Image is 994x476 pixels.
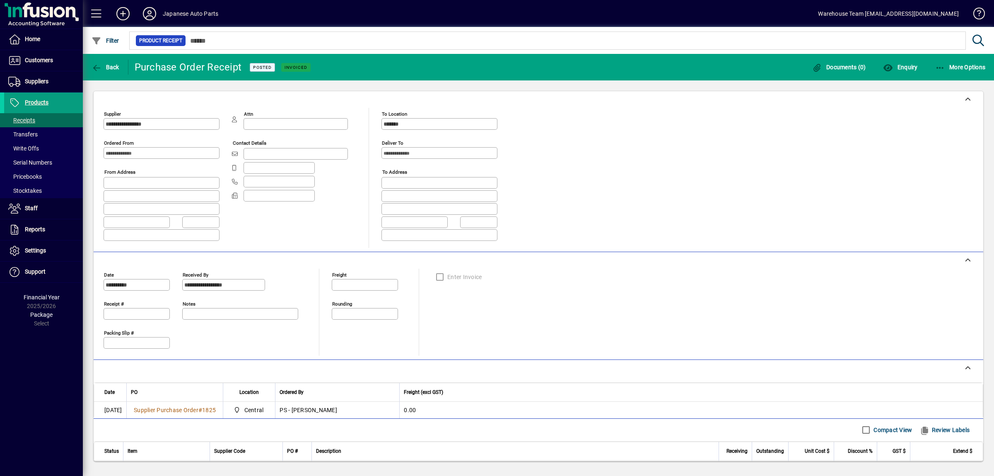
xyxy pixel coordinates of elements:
[25,99,48,106] span: Products
[4,71,83,92] a: Suppliers
[967,2,984,29] a: Knowledge Base
[726,447,748,456] span: Receiving
[4,155,83,170] a: Serial Numbers
[399,402,983,418] td: 0.00
[4,198,83,219] a: Staff
[214,447,245,456] span: Supplier Code
[135,61,242,74] div: Purchase Order Receipt
[131,388,219,397] div: PO
[8,131,38,138] span: Transfers
[94,402,126,418] td: [DATE]
[953,447,972,456] span: Extend $
[8,159,52,166] span: Serial Numbers
[110,6,136,21] button: Add
[881,60,919,75] button: Enquiry
[24,294,60,301] span: Financial Year
[285,65,307,70] span: Invoiced
[810,60,868,75] button: Documents (0)
[280,388,395,397] div: Ordered By
[332,301,352,306] mat-label: Rounding
[104,301,124,306] mat-label: Receipt #
[382,111,407,117] mat-label: To location
[202,407,216,413] span: 1825
[812,64,866,70] span: Documents (0)
[253,65,272,70] span: Posted
[128,447,138,456] span: Item
[104,388,122,397] div: Date
[30,311,53,318] span: Package
[25,226,45,233] span: Reports
[25,268,46,275] span: Support
[848,447,873,456] span: Discount %
[4,50,83,71] a: Customers
[25,247,46,254] span: Settings
[4,127,83,141] a: Transfers
[104,111,121,117] mat-label: Supplier
[183,272,208,277] mat-label: Received by
[893,447,906,456] span: GST $
[25,36,40,42] span: Home
[92,37,119,44] span: Filter
[239,388,259,397] span: Location
[919,423,970,437] span: Review Labels
[332,272,347,277] mat-label: Freight
[139,36,182,45] span: Product Receipt
[83,60,128,75] app-page-header-button: Back
[134,407,198,413] span: Supplier Purchase Order
[4,184,83,198] a: Stocktakes
[163,7,218,20] div: Japanese Auto Parts
[104,388,115,397] span: Date
[4,141,83,155] a: Write Offs
[4,262,83,282] a: Support
[131,406,219,415] a: Supplier Purchase Order#1825
[883,64,917,70] span: Enquiry
[756,447,784,456] span: Outstanding
[935,64,986,70] span: More Options
[4,113,83,127] a: Receipts
[805,447,830,456] span: Unit Cost $
[275,402,399,418] td: PS - [PERSON_NAME]
[382,140,403,146] mat-label: Deliver To
[244,111,253,117] mat-label: Attn
[25,205,38,211] span: Staff
[8,173,42,180] span: Pricebooks
[8,145,39,152] span: Write Offs
[404,388,972,397] div: Freight (excl GST)
[92,64,119,70] span: Back
[4,219,83,240] a: Reports
[8,117,35,124] span: Receipts
[316,447,341,456] span: Description
[4,29,83,50] a: Home
[404,388,443,397] span: Freight (excl GST)
[104,272,114,277] mat-label: Date
[4,240,83,261] a: Settings
[183,301,195,306] mat-label: Notes
[287,447,298,456] span: PO #
[244,406,264,414] span: Central
[916,423,973,437] button: Review Labels
[933,60,988,75] button: More Options
[136,6,163,21] button: Profile
[104,140,134,146] mat-label: Ordered from
[198,407,202,413] span: #
[8,187,42,194] span: Stocktakes
[25,57,53,63] span: Customers
[104,447,119,456] span: Status
[89,33,121,48] button: Filter
[232,405,267,415] span: Central
[131,388,138,397] span: PO
[89,60,121,75] button: Back
[4,170,83,184] a: Pricebooks
[25,78,48,85] span: Suppliers
[872,426,912,434] label: Compact View
[818,7,959,20] div: Warehouse Team [EMAIL_ADDRESS][DOMAIN_NAME]
[104,330,134,335] mat-label: Packing Slip #
[280,388,304,397] span: Ordered By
